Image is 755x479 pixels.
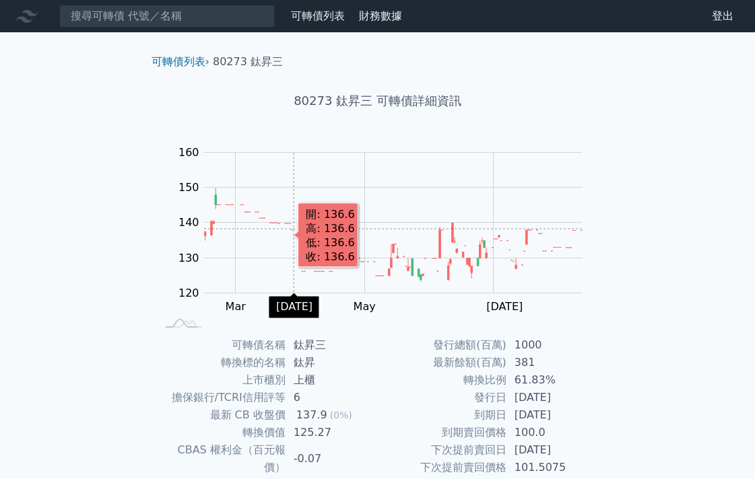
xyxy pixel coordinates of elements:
[157,424,286,441] td: 轉換價值
[506,354,599,371] td: 381
[291,9,345,22] a: 可轉債列表
[378,371,506,389] td: 轉換比例
[178,252,199,264] tspan: 130
[506,424,599,441] td: 100.0
[354,300,376,313] tspan: May
[486,300,523,313] tspan: [DATE]
[286,424,378,441] td: 125.27
[178,287,199,299] tspan: 120
[294,406,330,424] div: 137.9
[157,441,286,476] td: CBAS 權利金（百元報價）
[172,146,603,314] g: Chart
[286,389,378,406] td: 6
[506,459,599,476] td: 101.5075
[141,91,615,110] h1: 80273 鈦昇三 可轉債詳細資訊
[506,389,599,406] td: [DATE]
[157,389,286,406] td: 擔保銀行/TCRI信用評等
[378,389,506,406] td: 發行日
[59,5,275,28] input: 搜尋可轉債 代號／名稱
[286,371,378,389] td: 上櫃
[152,54,209,70] li: ›
[157,354,286,371] td: 轉換標的名稱
[152,55,205,68] a: 可轉債列表
[506,336,599,354] td: 1000
[178,146,199,159] tspan: 160
[506,441,599,459] td: [DATE]
[378,459,506,476] td: 下次提前賣回價格
[178,216,199,229] tspan: 140
[378,406,506,424] td: 到期日
[213,54,283,70] li: 80273 鈦昇三
[378,336,506,354] td: 發行總額(百萬)
[204,188,582,282] g: Series
[378,441,506,459] td: 下次提前賣回日
[378,354,506,371] td: 最新餘額(百萬)
[506,406,599,424] td: [DATE]
[226,300,247,313] tspan: Mar
[157,371,286,389] td: 上市櫃別
[359,9,402,22] a: 財務數據
[157,406,286,424] td: 最新 CB 收盤價
[378,424,506,441] td: 到期賣回價格
[330,410,352,420] span: (0%)
[506,371,599,389] td: 61.83%
[701,5,744,27] a: 登出
[286,354,378,371] td: 鈦昇
[178,181,199,194] tspan: 150
[157,336,286,354] td: 可轉債名稱
[286,336,378,354] td: 鈦昇三
[286,441,378,476] td: -0.07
